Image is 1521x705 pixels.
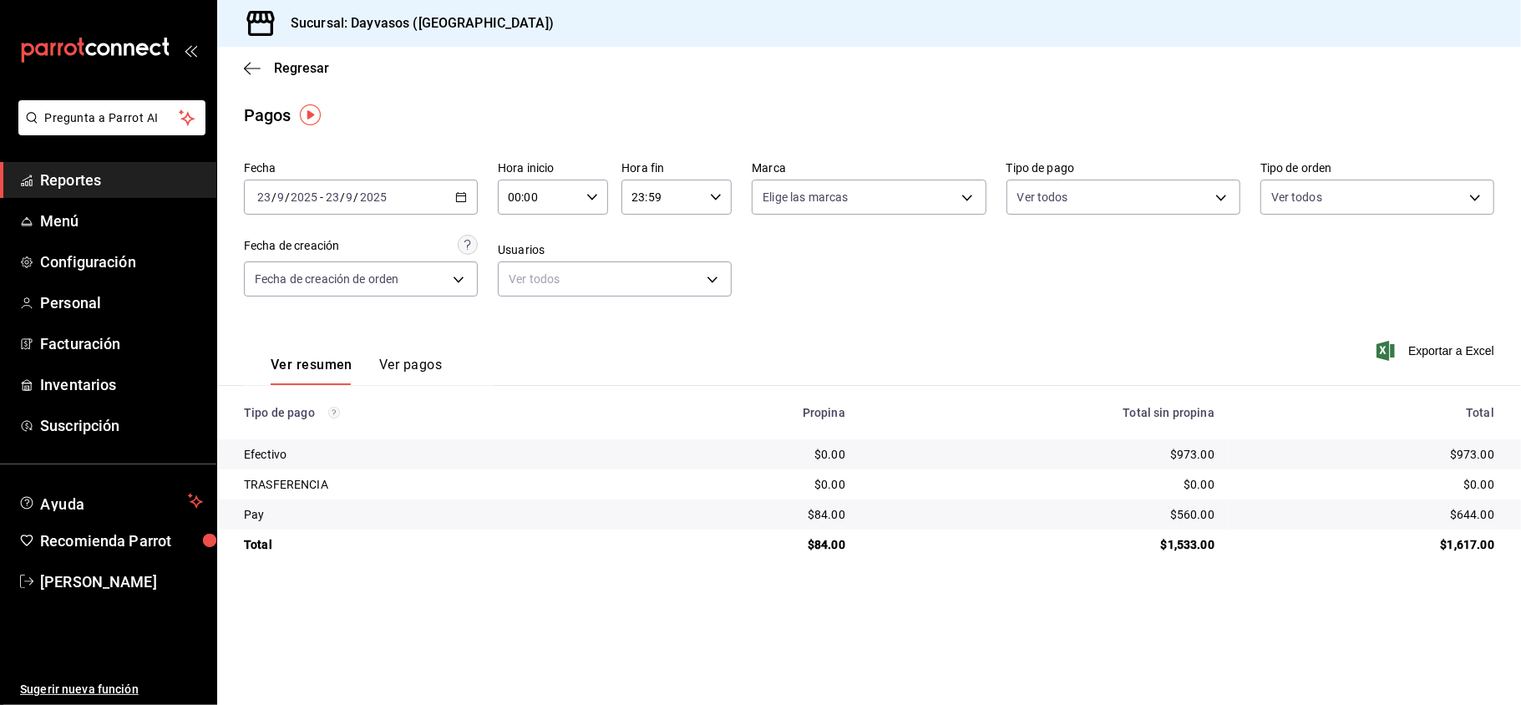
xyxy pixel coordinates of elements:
[1241,406,1494,419] div: Total
[276,190,285,204] input: --
[271,190,276,204] span: /
[1017,189,1068,205] span: Ver todos
[40,332,203,355] span: Facturación
[346,190,354,204] input: --
[285,190,290,204] span: /
[244,237,339,255] div: Fecha de creación
[379,357,442,385] button: Ver pagos
[656,536,845,553] div: $84.00
[244,60,329,76] button: Regresar
[244,536,629,553] div: Total
[320,190,323,204] span: -
[244,406,629,419] div: Tipo de pago
[40,571,203,593] span: [PERSON_NAME]
[498,245,732,256] label: Usuarios
[1241,536,1494,553] div: $1,617.00
[274,60,329,76] span: Regresar
[40,373,203,396] span: Inventarios
[1241,506,1494,523] div: $644.00
[244,103,292,128] div: Pagos
[763,189,848,205] span: Elige las marcas
[40,530,203,552] span: Recomienda Parrot
[752,163,986,175] label: Marca
[271,357,352,385] button: Ver resumen
[290,190,318,204] input: ----
[340,190,345,204] span: /
[244,446,629,463] div: Efectivo
[1380,341,1494,361] button: Exportar a Excel
[872,476,1214,493] div: $0.00
[40,169,203,191] span: Reportes
[40,210,203,232] span: Menú
[1241,476,1494,493] div: $0.00
[255,271,398,287] span: Fecha de creación de orden
[20,681,203,698] span: Sugerir nueva función
[12,121,205,139] a: Pregunta a Parrot AI
[184,43,197,57] button: open_drawer_menu
[359,190,388,204] input: ----
[244,506,629,523] div: Pay
[1006,163,1240,175] label: Tipo de pago
[45,109,180,127] span: Pregunta a Parrot AI
[621,163,732,175] label: Hora fin
[498,261,732,297] div: Ver todos
[18,100,205,135] button: Pregunta a Parrot AI
[40,251,203,273] span: Configuración
[872,506,1214,523] div: $560.00
[244,163,478,175] label: Fecha
[656,406,845,419] div: Propina
[271,357,442,385] div: navigation tabs
[40,292,203,314] span: Personal
[872,446,1214,463] div: $973.00
[656,506,845,523] div: $84.00
[40,414,203,437] span: Suscripción
[1241,446,1494,463] div: $973.00
[40,491,181,511] span: Ayuda
[325,190,340,204] input: --
[498,163,608,175] label: Hora inicio
[656,476,845,493] div: $0.00
[277,13,554,33] h3: Sucursal: Dayvasos ([GEOGRAPHIC_DATA])
[256,190,271,204] input: --
[300,104,321,125] img: Tooltip marker
[872,536,1214,553] div: $1,533.00
[872,406,1214,419] div: Total sin propina
[1260,163,1494,175] label: Tipo de orden
[328,407,340,418] svg: Los pagos realizados con Pay y otras terminales son montos brutos.
[1271,189,1322,205] span: Ver todos
[656,446,845,463] div: $0.00
[244,476,629,493] div: TRASFERENCIA
[354,190,359,204] span: /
